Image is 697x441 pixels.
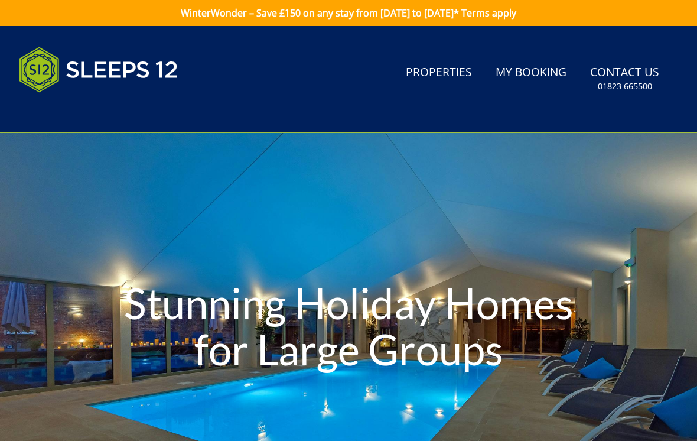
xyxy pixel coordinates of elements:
[491,60,571,86] a: My Booking
[13,106,137,116] iframe: Customer reviews powered by Trustpilot
[19,40,178,99] img: Sleeps 12
[585,60,664,98] a: Contact Us01823 665500
[598,80,652,92] small: 01823 665500
[401,60,477,86] a: Properties
[105,257,592,396] h1: Stunning Holiday Homes for Large Groups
